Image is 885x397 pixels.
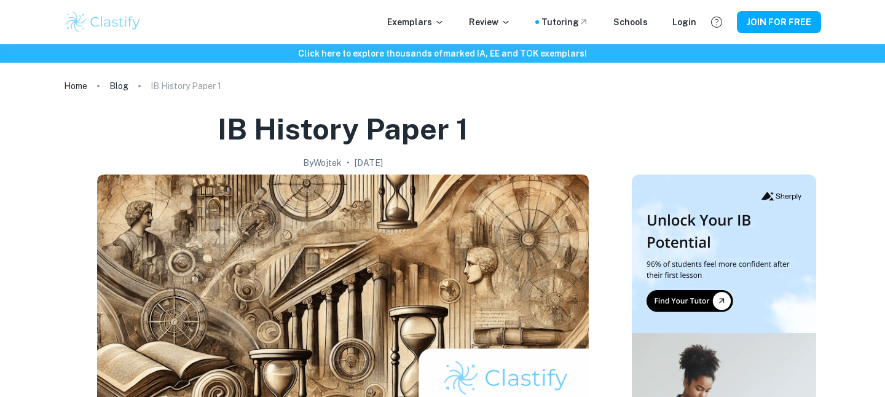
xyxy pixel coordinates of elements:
button: Help and Feedback [706,12,727,33]
p: Exemplars [387,15,444,29]
p: • [347,156,350,170]
a: Schools [613,15,648,29]
button: JOIN FOR FREE [737,11,821,33]
img: Clastify logo [64,10,142,34]
a: Blog [109,77,128,95]
h2: By Wojtek [303,156,342,170]
a: Login [672,15,696,29]
a: Tutoring [541,15,589,29]
h2: [DATE] [355,156,383,170]
a: Home [64,77,87,95]
h6: Click here to explore thousands of marked IA, EE and TOK exemplars ! [2,47,883,60]
p: IB History Paper 1 [151,79,221,93]
p: Review [469,15,511,29]
h1: IB History Paper 1 [218,109,468,149]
